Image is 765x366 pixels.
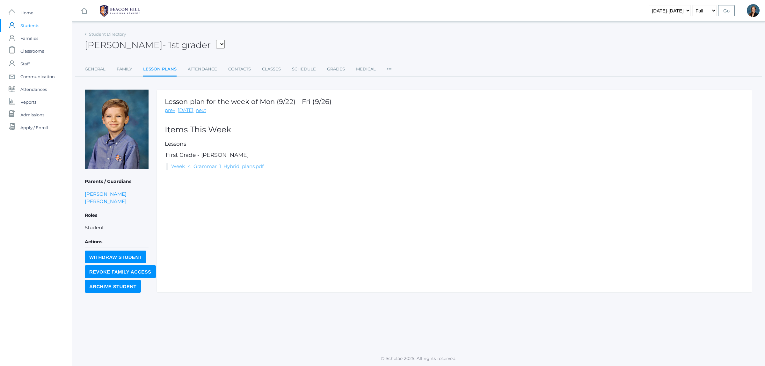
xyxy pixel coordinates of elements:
span: Attendances [20,83,47,96]
img: Noah Smith [85,90,149,169]
h5: Lessons [165,141,744,147]
a: Attendance [188,63,217,76]
span: - 1st grader [163,40,211,50]
h2: [PERSON_NAME] [85,40,225,50]
p: © Scholae 2025. All rights reserved. [72,355,765,362]
a: Classes [262,63,281,76]
div: Allison Smith [747,4,760,17]
span: Communication [20,70,55,83]
h5: Parents / Guardians [85,176,149,187]
a: Student Directory [89,32,126,37]
input: Archive Student [85,280,141,293]
a: Lesson Plans [143,63,177,77]
a: Schedule [292,63,316,76]
a: Week_4_Grammar_1_Hybrid_plans.pdf [171,163,264,169]
span: Families [20,32,38,45]
h5: Roles [85,210,149,221]
span: Admissions [20,108,44,121]
span: Classrooms [20,45,44,57]
span: Reports [20,96,36,108]
a: Contacts [228,63,251,76]
h5: Actions [85,237,149,247]
h2: Items This Week [165,125,744,134]
span: Apply / Enroll [20,121,48,134]
a: Grades [327,63,345,76]
a: [DATE] [178,107,193,114]
span: Home [20,6,33,19]
h5: First Grade - [PERSON_NAME] [165,152,744,158]
a: General [85,63,106,76]
span: Staff [20,57,30,70]
h1: Lesson plan for the week of Mon (9/22) - Fri (9/26) [165,98,331,105]
a: Medical [356,63,376,76]
a: Family [117,63,132,76]
span: Students [20,19,39,32]
a: [PERSON_NAME] [85,190,127,198]
a: next [196,107,206,114]
input: Go [718,5,735,16]
input: Revoke Family Access [85,265,156,278]
a: prev [165,107,175,114]
li: Student [85,224,149,231]
a: [PERSON_NAME] [85,198,127,205]
input: Withdraw Student [85,251,146,263]
img: 1_BHCALogos-05.png [96,3,144,19]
